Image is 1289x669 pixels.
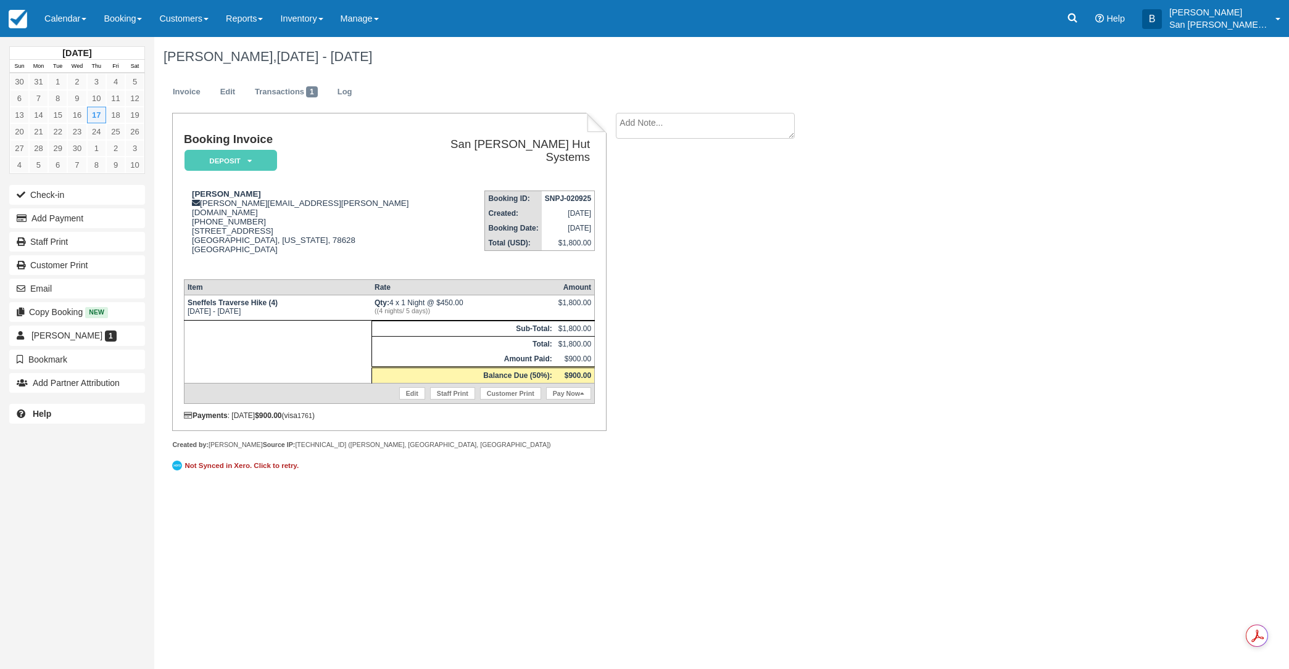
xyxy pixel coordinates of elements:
th: Amount Paid: [371,351,555,367]
a: 9 [106,157,125,173]
th: Booking Date: [485,221,542,236]
td: [DATE] [542,206,595,221]
a: 6 [48,157,67,173]
td: [DATE] [542,221,595,236]
strong: $900.00 [565,371,591,380]
th: Thu [87,60,106,73]
a: Edit [211,80,244,104]
a: Transactions1 [246,80,327,104]
th: Mon [29,60,48,73]
a: Customer Print [480,387,541,400]
th: Created: [485,206,542,221]
div: $1,800.00 [558,298,591,317]
a: 6 [10,90,29,107]
a: 7 [29,90,48,107]
th: Rate [371,279,555,295]
a: 25 [106,123,125,140]
small: 1761 [297,412,312,419]
a: Edit [399,387,425,400]
a: 1 [48,73,67,90]
button: Email [9,279,145,298]
a: Staff Print [430,387,475,400]
th: Balance Due (50%): [371,367,555,383]
i: Help [1095,14,1104,23]
a: 12 [125,90,144,107]
a: 8 [87,157,106,173]
strong: Source IP: [263,441,296,448]
td: $1,800.00 [555,336,595,351]
a: 29 [48,140,67,157]
button: Check-in [9,185,145,205]
span: New [85,307,108,318]
a: 13 [10,107,29,123]
a: Not Synced in Xero. Click to retry. [172,459,302,472]
a: 10 [87,90,106,107]
a: 10 [125,157,144,173]
a: 21 [29,123,48,140]
a: 17 [87,107,106,123]
td: $900.00 [555,351,595,367]
div: [PERSON_NAME][EMAIL_ADDRESS][PERSON_NAME][DOMAIN_NAME] [PHONE_NUMBER] [STREET_ADDRESS] [GEOGRAPHI... [184,189,423,269]
em: Deposit [184,150,277,171]
th: Total (USD): [485,236,542,251]
th: Tue [48,60,67,73]
strong: $900.00 [255,411,281,420]
a: 14 [29,107,48,123]
a: Pay Now [546,387,591,400]
span: 1 [105,330,117,342]
span: Help [1106,14,1125,23]
th: Fri [106,60,125,73]
a: 2 [67,73,86,90]
th: Sat [125,60,144,73]
a: Customer Print [9,255,145,275]
a: Staff Print [9,232,145,252]
a: Deposit [184,149,273,172]
th: Booking ID: [485,191,542,207]
strong: [DATE] [62,48,91,58]
a: 31 [29,73,48,90]
span: [PERSON_NAME] [31,330,102,340]
button: Add Payment [9,208,145,228]
a: 15 [48,107,67,123]
td: $1,800.00 [542,236,595,251]
a: 4 [10,157,29,173]
div: [PERSON_NAME] [TECHNICAL_ID] ([PERSON_NAME], [GEOGRAPHIC_DATA], [GEOGRAPHIC_DATA]) [172,440,606,449]
a: 11 [106,90,125,107]
a: 28 [29,140,48,157]
a: 27 [10,140,29,157]
td: $1,800.00 [555,321,595,336]
button: Add Partner Attribution [9,373,145,393]
b: Help [33,409,51,419]
th: Sun [10,60,29,73]
a: 9 [67,90,86,107]
a: 2 [106,140,125,157]
a: Log [328,80,362,104]
a: Help [9,404,145,424]
strong: [PERSON_NAME] [192,189,261,199]
a: 18 [106,107,125,123]
a: 19 [125,107,144,123]
a: 5 [29,157,48,173]
em: ((4 nights/ 5 days)) [375,307,552,314]
p: [PERSON_NAME] [1169,6,1268,18]
button: Copy Booking New [9,302,145,322]
a: 4 [106,73,125,90]
a: 24 [87,123,106,140]
p: San [PERSON_NAME] Hut Systems [1169,18,1268,31]
strong: Created by: [172,441,209,448]
h2: San [PERSON_NAME] Hut Systems [428,138,590,163]
th: Sub-Total: [371,321,555,336]
strong: SNPJ-020925 [545,194,591,203]
th: Total: [371,336,555,351]
div: B [1142,9,1162,29]
a: 26 [125,123,144,140]
th: Item [184,279,371,295]
div: : [DATE] (visa ) [184,411,595,420]
h1: Booking Invoice [184,133,423,146]
span: 1 [306,86,318,97]
strong: Sneffels Traverse Hike (4) [188,298,278,307]
th: Wed [67,60,86,73]
td: [DATE] - [DATE] [184,295,371,320]
img: checkfront-main-nav-mini-logo.png [9,10,27,28]
a: 5 [125,73,144,90]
